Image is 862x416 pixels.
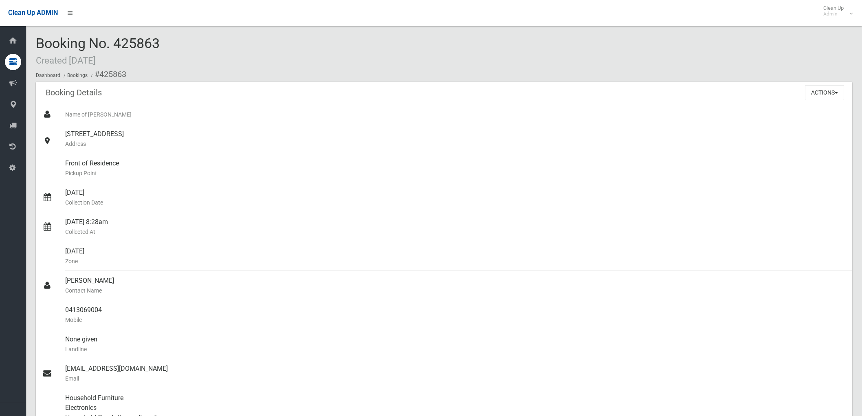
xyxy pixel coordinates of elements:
div: [EMAIL_ADDRESS][DOMAIN_NAME] [65,359,846,388]
small: Zone [65,256,846,266]
span: Clean Up [819,5,852,17]
div: [DATE] [65,183,846,212]
small: Mobile [65,315,846,325]
header: Booking Details [36,85,112,101]
small: Landline [65,344,846,354]
span: Clean Up ADMIN [8,9,58,17]
div: Front of Residence [65,154,846,183]
span: Booking No. 425863 [36,35,160,67]
small: Contact Name [65,286,846,295]
small: Pickup Point [65,168,846,178]
small: Admin [823,11,844,17]
small: Collected At [65,227,846,237]
small: Address [65,139,846,149]
div: [STREET_ADDRESS] [65,124,846,154]
small: Name of [PERSON_NAME] [65,110,846,119]
a: [EMAIL_ADDRESS][DOMAIN_NAME]Email [36,359,852,388]
a: Bookings [67,73,88,78]
small: Created [DATE] [36,55,96,66]
button: Actions [805,85,844,100]
a: Dashboard [36,73,60,78]
div: None given [65,330,846,359]
small: Collection Date [65,198,846,207]
li: #425863 [89,67,126,82]
div: [DATE] [65,242,846,271]
div: 0413069004 [65,300,846,330]
div: [PERSON_NAME] [65,271,846,300]
div: [DATE] 8:28am [65,212,846,242]
small: Email [65,374,846,383]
